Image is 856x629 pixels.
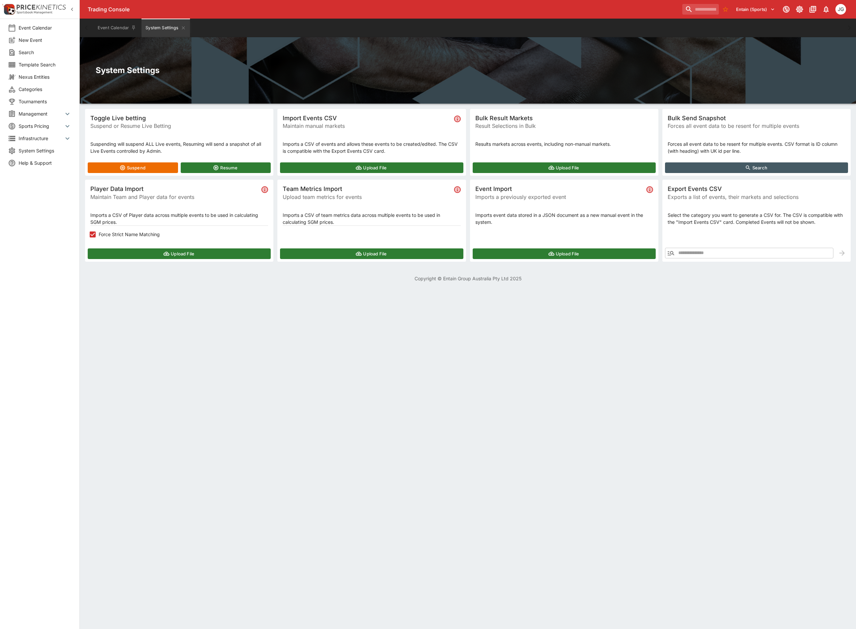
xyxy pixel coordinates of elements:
span: Event Import [475,185,644,193]
button: Documentation [807,3,819,15]
span: Force Strict Name Matching [99,231,160,238]
button: Upload File [280,248,463,259]
span: Nexus Entities [19,73,71,80]
button: Upload File [473,248,656,259]
span: Suspend or Resume Live Betting [90,122,268,130]
p: Forces all event data to be resent for multiple events. CSV format is ID column (with heading) wi... [668,140,845,154]
p: Suspending will suspend ALL Live events, Resuming will send a snapshot of all Live Events control... [90,140,268,154]
span: Player Data Import [90,185,259,193]
button: No Bookmarks [720,4,731,15]
input: search [682,4,719,15]
h2: System Settings [96,65,840,75]
button: Toggle light/dark mode [794,3,806,15]
span: Imports a previously exported event [475,193,644,201]
span: Template Search [19,61,71,68]
span: Exports a list of events, their markets and selections [668,193,845,201]
button: James Gordon [833,2,848,17]
span: Search [19,49,71,56]
div: Trading Console [88,6,680,13]
span: Bulk Send Snapshot [668,114,845,122]
button: Connected to PK [780,3,792,15]
span: Infrastructure [19,135,63,142]
button: Suspend [88,162,178,173]
p: Imports a CSV of events and allows these events to be created/edited. The CSV is compatible with ... [283,140,460,154]
p: Select the category you want to generate a CSV for. The CSV is compatible with the "Import Events... [668,212,845,225]
span: Tournaments [19,98,71,105]
span: Event Calendar [19,24,71,31]
img: PriceKinetics [17,5,66,10]
span: Sports Pricing [19,123,63,130]
span: Help & Support [19,159,71,166]
p: Imports event data stored in a JSON document as a new manual event in the system. [475,212,653,225]
div: James Gordon [835,4,846,15]
span: Toggle Live betting [90,114,268,122]
p: Imports a CSV of Player data across multiple events to be used in calculating SGM prices. [90,212,268,225]
span: Maintain manual markets [283,122,451,130]
span: Result Selections in Bulk [475,122,653,130]
span: Categories [19,86,71,93]
button: Select Tenant [732,4,779,15]
button: System Settings [142,19,190,37]
img: PriceKinetics Logo [2,3,15,16]
span: System Settings [19,147,71,154]
button: Notifications [820,3,832,15]
p: Imports a CSV of team metrics data across multiple events to be used in calculating SGM prices. [283,212,460,225]
p: Copyright © Entain Group Australia Pty Ltd 2025 [80,275,856,282]
button: Resume [181,162,271,173]
button: Upload File [280,162,463,173]
span: Upload team metrics for events [283,193,451,201]
span: Import Events CSV [283,114,451,122]
button: Search [665,162,848,173]
p: Results markets across events, including non-manual markets. [475,140,653,147]
span: Maintain Team and Player data for events [90,193,259,201]
span: Forces all event data to be resent for multiple events [668,122,845,130]
span: Team Metrics Import [283,185,451,193]
span: Bulk Result Markets [475,114,653,122]
span: Export Events CSV [668,185,845,193]
img: Sportsbook Management [17,11,52,14]
span: New Event [19,37,71,44]
button: Upload File [88,248,271,259]
button: Event Calendar [94,19,140,37]
button: Upload File [473,162,656,173]
span: Management [19,110,63,117]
